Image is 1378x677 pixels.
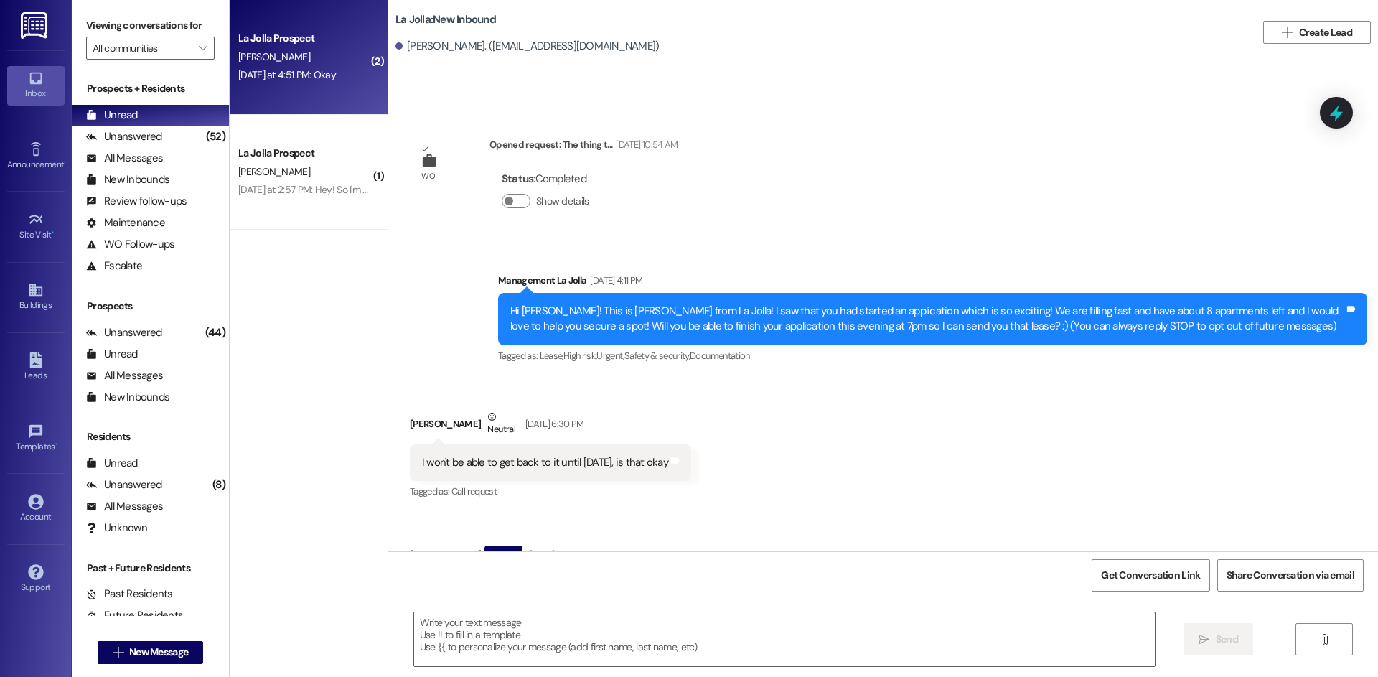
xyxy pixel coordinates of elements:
button: New Message [98,641,204,664]
div: Unread [86,108,138,123]
button: Create Lead [1263,21,1371,44]
div: New Inbounds [86,172,169,187]
div: [PERSON_NAME] [410,409,691,444]
div: Past Residents [86,587,173,602]
img: ResiDesk Logo [21,12,50,39]
div: Future Residents [86,608,183,623]
div: Tagged as: [498,345,1367,366]
a: Account [7,490,65,528]
div: [PERSON_NAME] [410,546,588,569]
div: Unknown [86,520,147,536]
div: Neutral [484,409,517,439]
input: All communities [93,37,192,60]
button: Share Conversation via email [1217,559,1364,592]
span: • [64,157,66,167]
div: Prospects [72,299,229,314]
span: [PERSON_NAME] [238,50,310,63]
div: Management La Jolla [498,273,1367,293]
div: La Jolla Prospect [238,31,371,46]
div: Prospects + Residents [72,81,229,96]
div: Past + Future Residents [72,561,229,576]
span: Urgent , [596,350,624,362]
div: (52) [202,126,229,148]
span: Get Conversation Link [1101,568,1200,583]
span: Send [1216,632,1238,647]
div: (8) [209,474,229,496]
div: [PERSON_NAME]. ([EMAIL_ADDRESS][DOMAIN_NAME]) [395,39,660,54]
div: [DATE] 10:54 AM [612,137,678,152]
span: Safety & security , [624,350,690,362]
label: Show details [536,194,589,209]
div: Unanswered [86,129,162,144]
div: Question [484,546,522,564]
div: Unanswered [86,325,162,340]
div: Residents [72,429,229,444]
i:  [1199,634,1209,645]
i:  [199,42,207,54]
span: New Message [129,645,188,660]
span: • [55,439,57,449]
div: New Inbounds [86,390,169,405]
div: Unread [86,456,138,471]
span: [PERSON_NAME] [238,165,310,178]
div: All Messages [86,368,163,383]
a: Buildings [7,278,65,317]
a: Site Visit • [7,207,65,246]
button: Get Conversation Link [1092,559,1209,592]
i:  [1319,634,1330,645]
span: Share Conversation via email [1227,568,1354,583]
div: (44) [202,322,229,344]
div: Review follow-ups [86,194,187,209]
div: La Jolla Prospect [238,146,371,161]
div: [DATE] 4:11 PM [586,273,642,288]
span: Lease , [540,350,563,362]
span: Documentation [690,350,750,362]
div: [DATE] at 4:51 PM: Okay [238,68,336,81]
div: [DATE] 6:30 PM [522,416,584,431]
a: Leads [7,348,65,387]
a: Inbox [7,66,65,105]
i:  [113,647,123,658]
div: Tagged as: [410,481,691,502]
div: WO [421,169,435,184]
b: La Jolla: New Inbound [395,12,496,27]
label: Viewing conversations for [86,14,215,37]
div: Maintenance [86,215,165,230]
div: Hi [PERSON_NAME]! This is [PERSON_NAME] from La Jolla! I saw that you had started an application ... [510,304,1344,335]
div: [DATE] 6:55 PM [526,547,588,562]
div: Opened request: The thing t... [489,137,678,157]
button: Send [1184,623,1253,655]
b: Status [502,172,534,186]
div: Unread [86,347,138,362]
div: Escalate [86,258,142,274]
div: : Completed [502,168,595,190]
a: Support [7,560,65,599]
span: Call request [451,485,497,498]
i:  [1282,27,1293,38]
div: WO Follow-ups [86,237,174,252]
span: High risk , [563,350,597,362]
div: All Messages [86,499,163,514]
div: I won't be able to get back to it until [DATE], is that okay [422,455,668,470]
span: Create Lead [1299,25,1352,40]
span: • [52,228,54,238]
div: All Messages [86,151,163,166]
div: Unanswered [86,477,162,492]
a: Templates • [7,419,65,458]
div: [DATE] at 2:57 PM: Hey! So I'm trying to sell my fall 25' contract, do you guys have a wait list? [238,183,618,196]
